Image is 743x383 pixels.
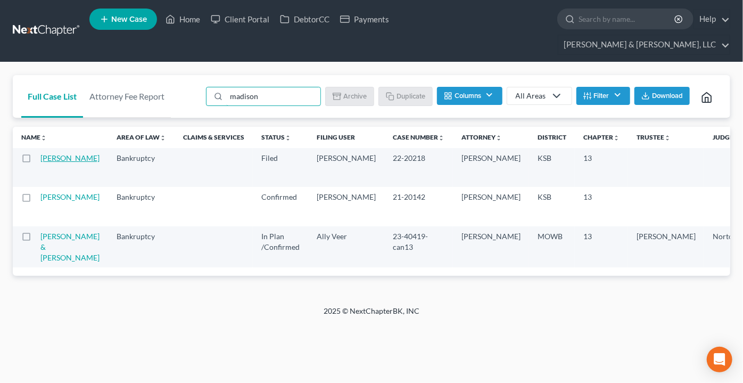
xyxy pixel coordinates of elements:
td: Bankruptcy [108,148,175,187]
div: Open Intercom Messenger [707,347,732,372]
span: Download [652,92,683,100]
td: 21-20142 [384,187,453,226]
td: [PERSON_NAME] [308,187,384,226]
a: Nameunfold_more [21,133,47,141]
a: Statusunfold_more [261,133,291,141]
a: Chapterunfold_more [583,133,620,141]
td: 13 [575,187,628,226]
a: Attorneyunfold_more [461,133,502,141]
a: Area of Lawunfold_more [117,133,166,141]
div: All Areas [516,91,546,101]
td: 13 [575,226,628,267]
td: Filed [253,148,308,187]
i: unfold_more [664,135,671,141]
td: In Plan /Confirmed [253,226,308,267]
i: unfold_more [438,135,444,141]
button: Columns [437,87,502,105]
th: Filing User [308,127,384,148]
td: [PERSON_NAME] [308,148,384,187]
a: Judge [713,133,740,141]
td: MOWB [529,226,575,267]
td: 23-40419-can13 [384,226,453,267]
a: Case Numberunfold_more [393,133,444,141]
span: New Case [111,15,147,23]
td: [PERSON_NAME] [453,187,529,226]
td: KSB [529,187,575,226]
input: Search by name... [579,9,676,29]
i: unfold_more [496,135,502,141]
a: Payments [335,10,394,29]
td: [PERSON_NAME] [453,148,529,187]
a: [PERSON_NAME] & [PERSON_NAME], LLC [558,35,730,54]
td: Confirmed [253,187,308,226]
th: District [529,127,575,148]
i: unfold_more [285,135,291,141]
a: [PERSON_NAME] & [PERSON_NAME] [40,232,100,262]
a: Attorney Fee Report [83,75,171,118]
a: Help [694,10,730,29]
a: Client Portal [205,10,275,29]
i: unfold_more [160,135,166,141]
i: unfold_more [40,135,47,141]
td: KSB [529,148,575,187]
td: Ally Veer [308,226,384,267]
a: [PERSON_NAME] [40,192,100,201]
input: Search by name... [226,87,320,105]
td: 22-20218 [384,148,453,187]
a: DebtorCC [275,10,335,29]
td: [PERSON_NAME] [453,226,529,267]
div: 2025 © NextChapterBK, INC [68,306,675,325]
a: [PERSON_NAME] [40,153,100,162]
i: unfold_more [613,135,620,141]
a: Full Case List [21,75,83,118]
td: Bankruptcy [108,187,175,226]
button: Filter [576,87,630,105]
a: Trusteeunfold_more [637,133,671,141]
td: Bankruptcy [108,226,175,267]
th: Claims & Services [175,127,253,148]
td: [PERSON_NAME] [628,226,704,267]
td: 13 [575,148,628,187]
button: Download [634,87,690,105]
a: Home [160,10,205,29]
